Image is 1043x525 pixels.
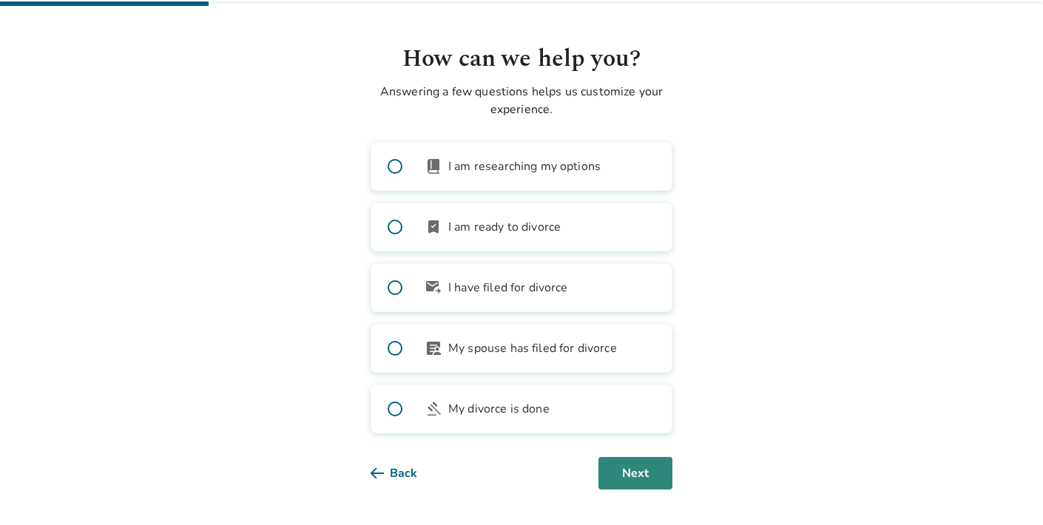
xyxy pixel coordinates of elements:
[371,41,672,77] h1: How can we help you?
[425,279,442,297] span: outgoing_mail
[448,400,550,418] span: My divorce is done
[425,339,442,357] span: article_person
[448,218,561,236] span: I am ready to divorce
[448,339,617,357] span: My spouse has filed for divorce
[371,457,441,490] button: Back
[598,457,672,490] button: Next
[448,157,601,175] span: I am researching my options
[969,454,1043,525] iframe: Chat Widget
[425,218,442,236] span: bookmark_check
[425,157,442,175] span: book_2
[371,83,672,118] p: Answering a few questions helps us customize your experience.
[448,279,568,297] span: I have filed for divorce
[425,400,442,418] span: gavel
